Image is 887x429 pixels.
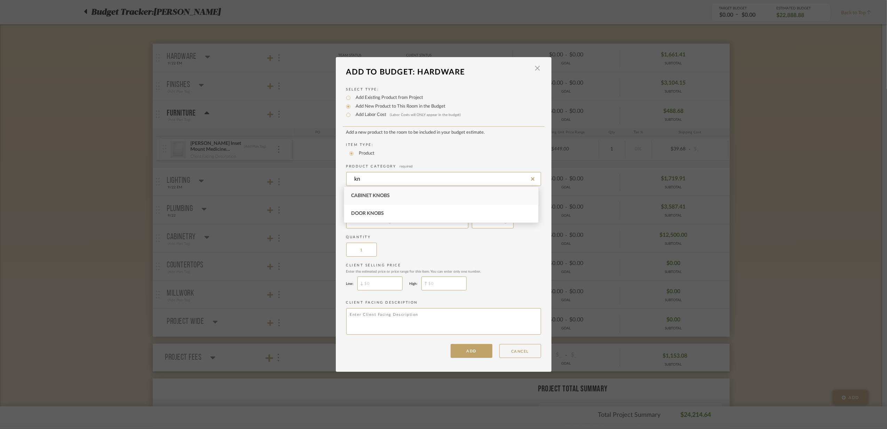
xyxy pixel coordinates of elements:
[351,193,390,198] span: Cabinet Knobs
[390,113,461,117] span: (Labor Costs will ONLY appear in the budget)
[351,211,384,216] span: Door Knobs
[421,276,467,290] input: $0
[346,300,541,305] label: Client Facing Description
[353,94,423,101] label: Add Existing Product from Project
[353,103,446,110] label: Add New Product to This Room in the Budget
[356,150,375,157] label: Product
[346,282,354,286] label: Low:
[346,130,541,135] div: Add a new product to the room to be included in your budget estimate.
[451,344,492,358] button: ADD
[346,172,541,186] input: Type a category to search and select
[346,164,541,169] label: Product Category
[410,282,418,286] label: High:
[346,64,531,80] div: Add To Budget: Hardware
[400,165,413,168] span: required
[346,235,541,240] label: Quantity
[357,276,403,290] input: $0
[346,263,541,274] label: Client Selling Price
[531,64,545,72] button: Close
[346,87,541,92] label: Select Type:
[346,142,541,148] label: Item Type:
[499,344,541,358] button: CANCEL
[353,111,461,118] label: Add Labor Cost
[346,270,541,274] div: Enter the estimated price or price range for this item. You can enter only one number.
